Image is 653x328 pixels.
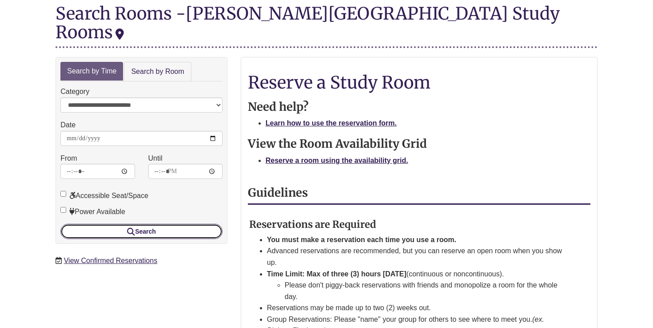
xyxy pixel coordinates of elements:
[60,191,66,197] input: Accessible Seat/Space
[60,86,89,97] label: Category
[248,100,309,114] strong: Need help?
[60,207,66,213] input: Power Available
[60,206,125,218] label: Power Available
[60,62,123,81] a: Search by Time
[56,4,597,48] div: Search Rooms -
[60,119,76,131] label: Date
[60,224,223,239] button: Search
[267,268,569,303] li: (continuous or noncontinuous).
[267,270,406,278] strong: Time Limit: Max of three (3) hours [DATE]
[285,279,569,302] li: Please don't piggy-back reservations with friends and monopolize a room for the whole day.
[267,302,569,314] li: Reservations may be made up to two (2) weeks out.
[64,257,157,264] a: View Confirmed Reservations
[249,218,376,231] strong: Reservations are Required
[60,153,77,164] label: From
[267,245,569,268] li: Advanced reservations are recommended, but you can reserve an open room when you show up.
[248,137,427,151] strong: View the Room Availability Grid
[267,236,457,243] strong: You must make a reservation each time you use a room.
[56,3,560,43] div: [PERSON_NAME][GEOGRAPHIC_DATA] Study Rooms
[248,73,590,92] h1: Reserve a Study Room
[266,119,397,127] a: Learn how to use the reservation form.
[60,190,148,202] label: Accessible Seat/Space
[266,157,408,164] a: Reserve a room using the availability grid.
[124,62,191,82] a: Search by Room
[148,153,163,164] label: Until
[248,186,308,200] strong: Guidelines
